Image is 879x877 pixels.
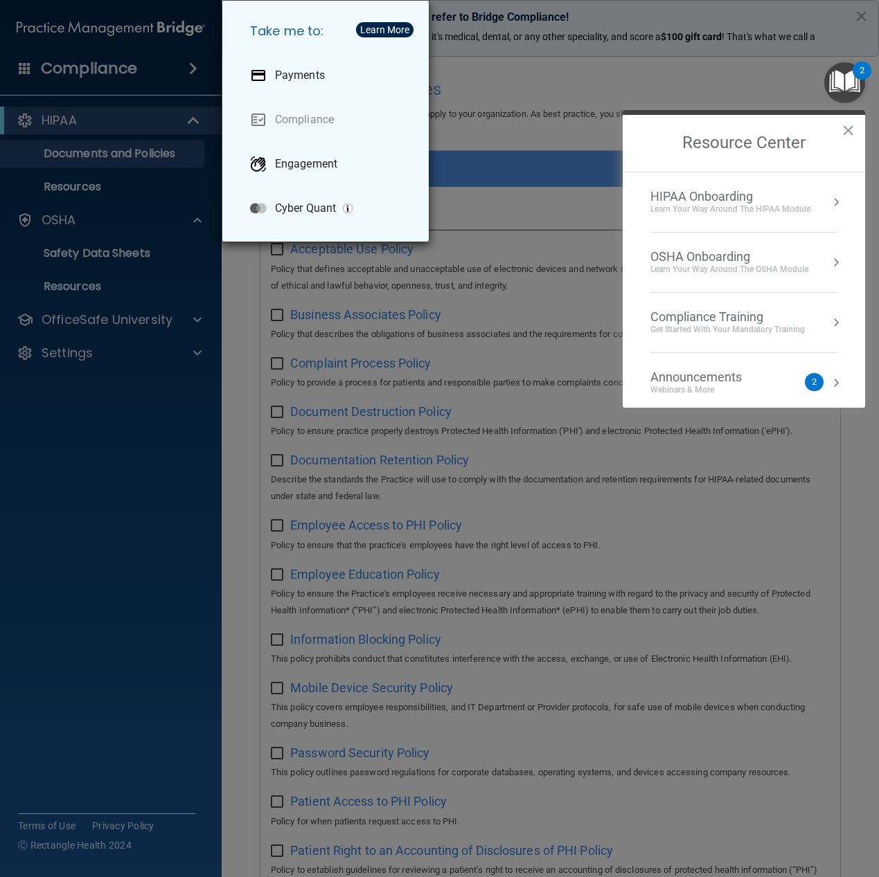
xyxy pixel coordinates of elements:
p: Cyber Quant [275,201,336,215]
a: Payments [239,56,418,95]
p: Payments [275,69,325,82]
a: Cyber Quant [239,189,418,228]
p: Engagement [275,157,337,171]
button: Learn More [356,22,414,37]
h5: Take me to: [239,12,418,51]
div: HIPAA Onboarding [650,189,810,204]
h2: Resource Center [623,115,865,172]
div: OSHA Onboarding [650,249,808,264]
div: Compliance Training [650,309,805,325]
div: Get Started with your mandatory training [650,324,805,336]
button: Open Resource Center, 2 new notifications [824,62,865,103]
a: Compliance [239,100,418,139]
div: 2 [860,71,864,89]
div: Learn More [360,25,409,35]
div: Announcements [650,370,770,385]
div: Learn Your Way around the HIPAA module [650,204,810,215]
button: Close [842,119,855,141]
div: Learn your way around the OSHA module [650,264,808,275]
a: Engagement [239,145,418,183]
div: Webinars & More [650,384,770,396]
div: Resource Center [623,110,865,408]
